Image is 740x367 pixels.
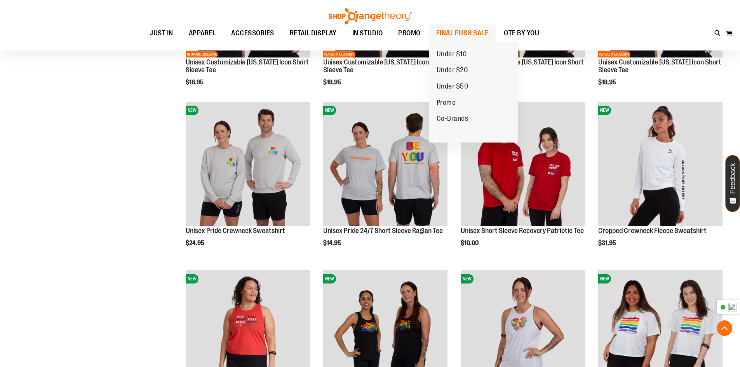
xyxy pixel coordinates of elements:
[598,58,721,74] a: Unisex Customizable [US_STATE] Icon Short Sleeve Tee
[186,51,218,57] span: NETWORK EXCLUSIVE
[142,24,181,42] a: JUST IN
[282,24,345,42] a: RETAIL DISPLAY
[461,102,585,227] a: Product image for Unisex Short Sleeve Recovery Patriotic TeeNEW
[323,58,446,74] a: Unisex Customizable [US_STATE] Icon Short Sleeve Tee
[290,24,337,42] span: RETAIL DISPLAY
[437,50,467,60] span: Under $10
[594,98,726,266] div: product
[461,227,584,235] a: Unisex Short Sleeve Recovery Patriotic Tee
[345,24,391,42] a: IN STUDIO
[504,24,539,42] span: OTF BY YOU
[186,227,285,235] a: Unisex Pride Crewneck Sweatshirt
[323,79,342,86] span: $18.95
[186,240,205,247] span: $24.95
[717,320,732,336] button: Back To Top
[461,240,480,247] span: $10.00
[323,102,447,227] a: Unisex Pride 24/7 Short Sleeve Raglan TeeNEW
[182,98,314,266] div: product
[429,46,475,63] a: Under $10
[428,24,496,42] a: FINAL PUSH SALE
[181,24,224,42] a: APPAREL
[598,102,723,227] a: Cropped Crewneck Fleece SweatshirtNEW
[352,24,383,42] span: IN STUDIO
[437,82,468,92] span: Under $50
[437,99,456,108] span: Promo
[223,24,282,42] a: ACCESSORIES
[186,102,310,227] a: Unisex Pride Crewneck SweatshirtNEW
[429,42,518,143] ul: FINAL PUSH SALE
[186,102,310,226] img: Unisex Pride Crewneck Sweatshirt
[598,51,630,57] span: NETWORK EXCLUSIVE
[461,274,474,284] span: NEW
[398,24,421,42] span: PROMO
[598,106,611,115] span: NEW
[729,163,737,194] span: Feedback
[429,62,476,78] a: Under $20
[327,8,413,24] img: Shop Orangetheory
[390,24,428,42] a: PROMO
[725,155,740,212] button: Feedback - Show survey
[457,98,589,266] div: product
[323,102,447,226] img: Unisex Pride 24/7 Short Sleeve Raglan Tee
[429,95,464,111] a: Promo
[189,24,216,42] span: APPAREL
[150,24,173,42] span: JUST IN
[231,24,274,42] span: ACCESSORIES
[323,51,355,57] span: NETWORK EXCLUSIVE
[186,106,198,115] span: NEW
[186,58,309,74] a: Unisex Customizable [US_STATE] Icon Short Sleeve Tee
[323,106,336,115] span: NEW
[436,24,489,42] span: FINAL PUSH SALE
[598,274,611,284] span: NEW
[186,79,205,86] span: $18.95
[461,102,585,226] img: Product image for Unisex Short Sleeve Recovery Patriotic Tee
[323,240,342,247] span: $14.95
[186,274,198,284] span: NEW
[323,227,443,235] a: Unisex Pride 24/7 Short Sleeve Raglan Tee
[437,115,468,124] span: Co-Brands
[598,79,617,86] span: $18.95
[598,240,617,247] span: $31.95
[437,66,468,76] span: Under $20
[429,78,476,95] a: Under $50
[496,24,547,42] a: OTF BY YOU
[598,227,707,235] a: Cropped Crewneck Fleece Sweatshirt
[319,98,451,266] div: product
[429,111,476,127] a: Co-Brands
[461,58,584,74] a: Unisex Customizable [US_STATE] Icon Short Sleeve Tee
[323,274,336,284] span: NEW
[598,102,723,226] img: Cropped Crewneck Fleece Sweatshirt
